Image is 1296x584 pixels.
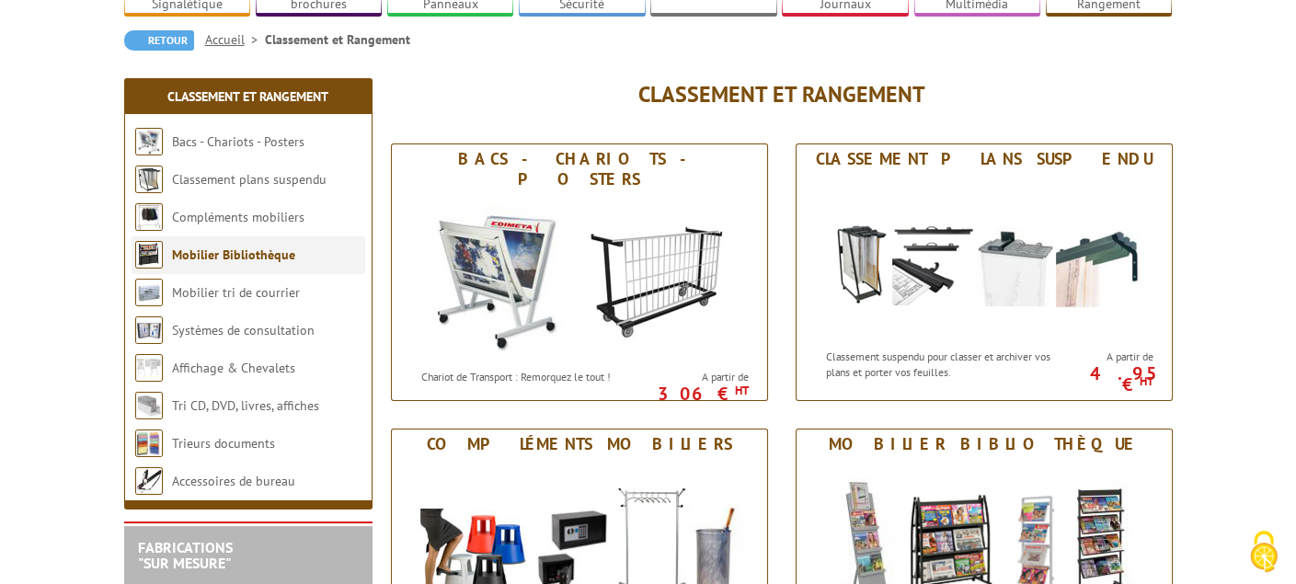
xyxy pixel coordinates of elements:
[1232,521,1296,584] button: Cookies (fenêtre modale)
[172,171,327,188] a: Classement plans suspendu
[172,322,315,338] a: Systèmes de consultation
[172,473,295,489] a: Accessoires de bureau
[1049,368,1153,390] p: 4.95 €
[1241,529,1287,575] img: Cookies (fenêtre modale)
[396,149,763,189] div: Bacs - Chariots - Posters
[135,467,163,495] img: Accessoires de bureau
[801,149,1167,169] div: Classement plans suspendu
[391,83,1173,107] h1: Classement et Rangement
[135,279,163,306] img: Mobilier tri de courrier
[135,128,163,155] img: Bacs - Chariots - Posters
[135,203,163,231] img: Compléments mobiliers
[265,30,410,49] li: Classement et Rangement
[124,30,194,51] a: Retour
[138,538,233,573] a: FABRICATIONS"Sur Mesure"
[801,434,1167,454] div: Mobilier Bibliothèque
[172,209,304,225] a: Compléments mobiliers
[135,166,163,193] img: Classement plans suspendu
[135,392,163,419] img: Tri CD, DVD, livres, affiches
[391,143,768,401] a: Bacs - Chariots - Posters Bacs - Chariots - Posters Chariot de Transport : Remorquez le tout ! A ...
[172,397,319,414] a: Tri CD, DVD, livres, affiches
[409,194,750,360] img: Bacs - Chariots - Posters
[167,88,328,105] a: Classement et Rangement
[172,360,295,376] a: Affichage & Chevalets
[135,429,163,457] img: Trieurs documents
[396,434,763,454] div: Compléments mobiliers
[1139,373,1153,389] sup: HT
[645,388,748,399] p: 306 €
[135,241,163,269] img: Mobilier Bibliothèque
[172,435,275,452] a: Trieurs documents
[826,349,1054,380] p: Classement suspendu pour classer et archiver vos plans et porter vos feuilles.
[734,383,748,398] sup: HT
[135,354,163,382] img: Affichage & Chevalets
[172,246,295,263] a: Mobilier Bibliothèque
[421,369,649,384] p: Chariot de Transport : Remorquez le tout !
[205,31,265,48] a: Accueil
[135,316,163,344] img: Systèmes de consultation
[172,133,304,150] a: Bacs - Chariots - Posters
[1059,349,1153,364] span: A partir de
[814,174,1154,339] img: Classement plans suspendu
[654,370,748,384] span: A partir de
[796,143,1173,401] a: Classement plans suspendu Classement plans suspendu Classement suspendu pour classer et archiver ...
[172,284,300,301] a: Mobilier tri de courrier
